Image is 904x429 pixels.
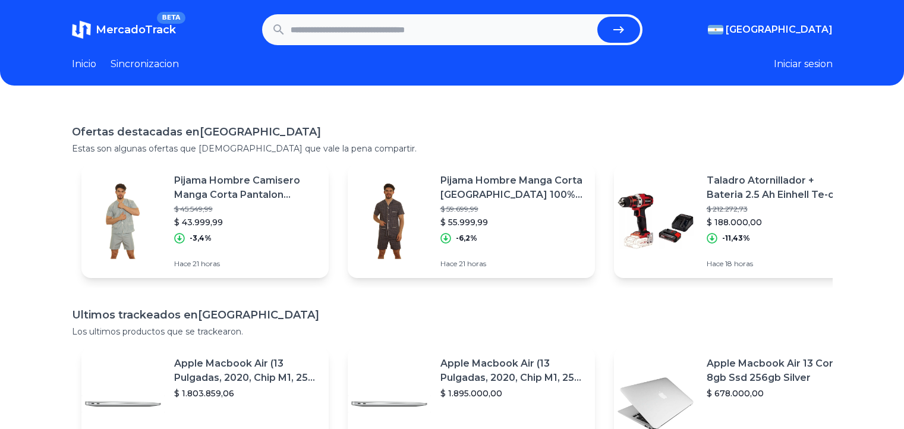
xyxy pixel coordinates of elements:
a: Featured imageTaladro Atornillador + Bateria 2.5 Ah Einhell Te-cd 18/40$ 212.272,73$ 188.000,00-1... [614,164,861,278]
a: Sincronizacion [111,57,179,71]
p: -11,43% [722,234,750,243]
p: $ 59.699,99 [440,204,585,214]
span: [GEOGRAPHIC_DATA] [726,23,833,37]
p: Hace 21 horas [174,259,319,269]
img: Featured image [81,179,165,263]
a: Featured imagePijama Hombre Camisero Manga Corta Pantalon [GEOGRAPHIC_DATA]$ 45.549,99$ 43.999,99... [81,164,329,278]
p: Apple Macbook Air (13 Pulgadas, 2020, Chip M1, 256 Gb De Ssd, 8 Gb De Ram) - Plata [440,357,585,385]
p: $ 1.803.859,06 [174,387,319,399]
span: MercadoTrack [96,23,176,36]
p: $ 43.999,99 [174,216,319,228]
span: BETA [157,12,185,24]
p: $ 212.272,73 [707,204,852,214]
img: Featured image [614,179,697,263]
p: $ 1.895.000,00 [440,387,585,399]
button: Iniciar sesion [774,57,833,71]
p: Apple Macbook Air (13 Pulgadas, 2020, Chip M1, 256 Gb De Ssd, 8 Gb De Ram) - Plata [174,357,319,385]
p: $ 188.000,00 [707,216,852,228]
p: $ 55.999,99 [440,216,585,228]
p: Hace 21 horas [440,259,585,269]
p: -6,2% [456,234,477,243]
p: Pijama Hombre Manga Corta [GEOGRAPHIC_DATA] 100% Algodon Verano [440,174,585,202]
h1: Ofertas destacadas en [GEOGRAPHIC_DATA] [72,124,833,140]
p: Taladro Atornillador + Bateria 2.5 Ah Einhell Te-cd 18/40 [707,174,852,202]
p: Pijama Hombre Camisero Manga Corta Pantalon [GEOGRAPHIC_DATA] [174,174,319,202]
button: [GEOGRAPHIC_DATA] [708,23,833,37]
img: Argentina [708,25,723,34]
a: MercadoTrackBETA [72,20,176,39]
p: Los ultimos productos que se trackearon. [72,326,833,337]
a: Inicio [72,57,96,71]
img: Featured image [348,179,431,263]
p: -3,4% [190,234,212,243]
p: $ 678.000,00 [707,387,852,399]
p: Apple Macbook Air 13 Core I5 8gb Ssd 256gb Silver [707,357,852,385]
p: Hace 18 horas [707,259,852,269]
img: MercadoTrack [72,20,91,39]
p: Estas son algunas ofertas que [DEMOGRAPHIC_DATA] que vale la pena compartir. [72,143,833,154]
a: Featured imagePijama Hombre Manga Corta [GEOGRAPHIC_DATA] 100% Algodon Verano$ 59.699,99$ 55.999,... [348,164,595,278]
p: $ 45.549,99 [174,204,319,214]
h1: Ultimos trackeados en [GEOGRAPHIC_DATA] [72,307,833,323]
